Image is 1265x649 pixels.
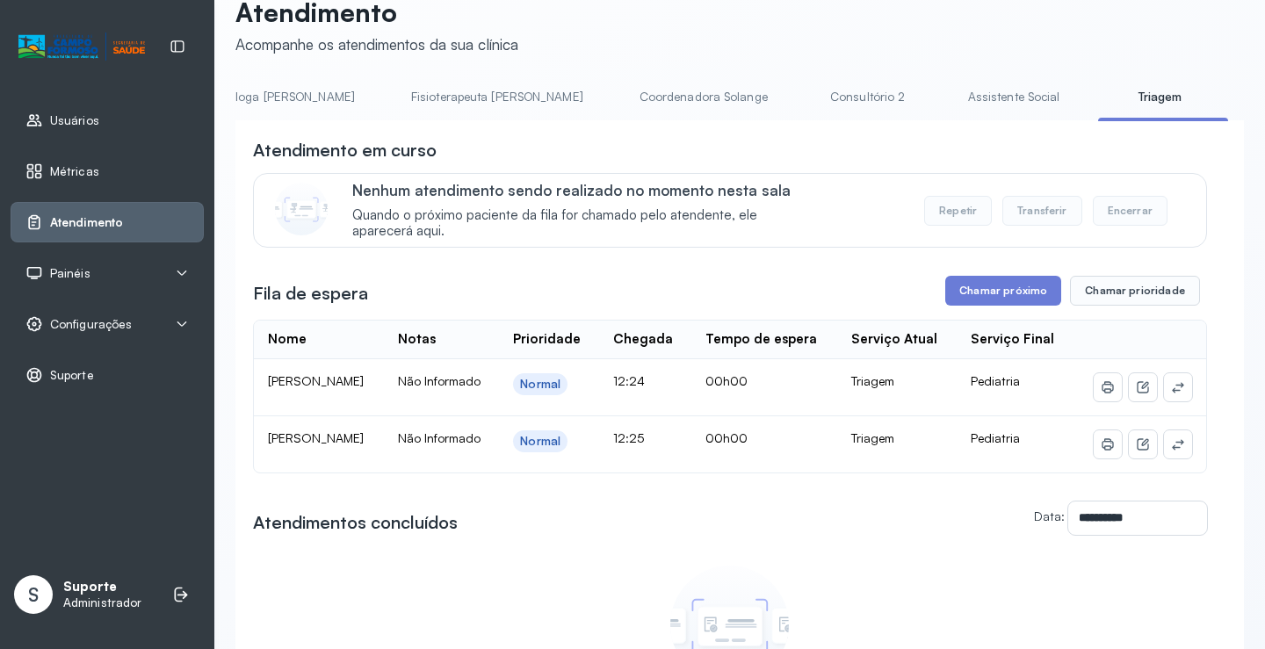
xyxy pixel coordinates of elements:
[971,373,1020,388] span: Pediatria
[1070,276,1200,306] button: Chamar prioridade
[1034,508,1065,523] label: Data:
[352,207,817,241] span: Quando o próximo paciente da fila for chamado pelo atendente, ele aparecerá aqui.
[352,181,817,199] p: Nenhum atendimento sendo realizado no momento nesta sala
[268,373,364,388] span: [PERSON_NAME]
[398,331,436,348] div: Notas
[398,430,481,445] span: Não Informado
[25,213,189,231] a: Atendimento
[275,183,328,235] img: Imagem de CalloutCard
[951,83,1078,112] a: Assistente Social
[613,331,673,348] div: Chegada
[50,266,90,281] span: Painéis
[1002,196,1082,226] button: Transferir
[50,164,99,179] span: Métricas
[705,331,817,348] div: Tempo de espera
[253,510,458,535] h3: Atendimentos concluídos
[945,276,1061,306] button: Chamar próximo
[189,83,372,112] a: Psicologa [PERSON_NAME]
[63,579,141,595] p: Suporte
[806,83,929,112] a: Consultório 2
[398,373,481,388] span: Não Informado
[268,331,307,348] div: Nome
[1098,83,1221,112] a: Triagem
[613,430,644,445] span: 12:25
[268,430,364,445] span: [PERSON_NAME]
[50,113,99,128] span: Usuários
[971,430,1020,445] span: Pediatria
[520,434,560,449] div: Normal
[25,112,189,129] a: Usuários
[613,373,645,388] span: 12:24
[705,373,748,388] span: 00h00
[520,377,560,392] div: Normal
[253,138,437,162] h3: Atendimento em curso
[394,83,601,112] a: Fisioterapeuta [PERSON_NAME]
[851,430,943,446] div: Triagem
[971,331,1054,348] div: Serviço Final
[705,430,748,445] span: 00h00
[50,215,123,230] span: Atendimento
[1093,196,1167,226] button: Encerrar
[253,281,368,306] h3: Fila de espera
[18,32,145,61] img: Logotipo do estabelecimento
[851,373,943,389] div: Triagem
[924,196,992,226] button: Repetir
[851,331,937,348] div: Serviço Atual
[513,331,581,348] div: Prioridade
[235,35,518,54] div: Acompanhe os atendimentos da sua clínica
[50,368,94,383] span: Suporte
[622,83,785,112] a: Coordenadora Solange
[25,162,189,180] a: Métricas
[50,317,132,332] span: Configurações
[63,595,141,610] p: Administrador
